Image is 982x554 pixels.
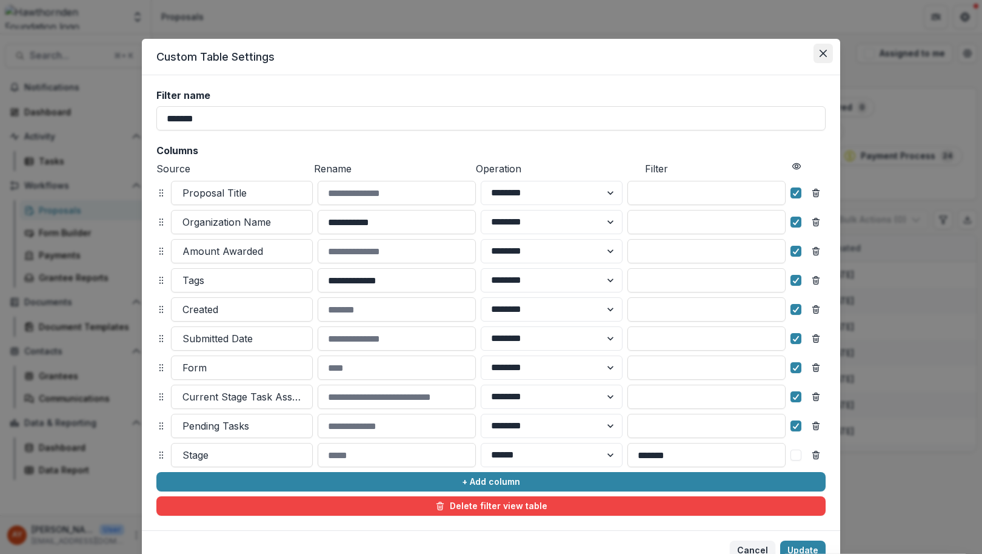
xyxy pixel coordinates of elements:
[806,387,826,407] button: Remove column
[156,90,818,101] label: Filter name
[156,161,309,176] p: Source
[645,161,787,176] p: Filter
[806,183,826,203] button: Remove column
[806,242,826,261] button: Remove column
[806,212,826,232] button: Remove column
[314,161,470,176] p: Rename
[806,300,826,319] button: Remove column
[156,145,826,157] h2: Columns
[142,39,840,75] header: Custom Table Settings
[806,445,826,465] button: Remove column
[813,44,833,63] button: Close
[806,416,826,436] button: Remove column
[156,496,826,516] button: Delete filter view table
[806,358,826,377] button: Remove column
[806,271,826,290] button: Remove column
[476,161,640,176] p: Operation
[156,472,826,492] button: + Add column
[806,329,826,348] button: Remove column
